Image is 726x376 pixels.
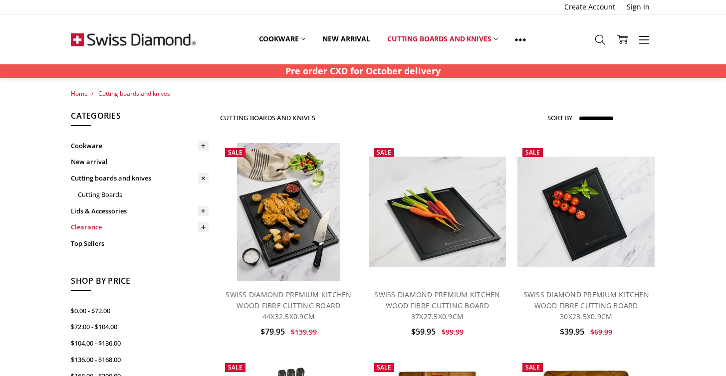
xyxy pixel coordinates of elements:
[517,157,655,267] img: SWISS DIAMOND PREMIUM KITCHEN WOOD FIBRE CUTTING BOARD 30X23.5X0.9CM
[506,28,534,50] a: Show All
[71,138,209,154] a: Cookware
[228,148,242,157] span: Sale
[525,148,540,157] span: Sale
[560,326,584,337] span: $39.95
[71,319,209,335] a: $72.00 - $104.00
[71,89,88,98] a: Home
[71,170,209,187] a: Cutting boards and knives
[379,28,507,50] a: Cutting boards and knives
[442,327,464,337] span: $99.99
[369,143,506,281] a: SWISS DIAMOND PREMIUM KITCHEN WOOD FIBRE CUTTING BOARD 37X27.5X0.9CM
[374,290,500,322] a: SWISS DIAMOND PREMIUM KITCHEN WOOD FIBRE CUTTING BOARD 37X27.5X0.9CM
[547,110,572,126] label: Sort By
[71,235,209,252] a: Top Sellers
[411,326,436,337] span: $59.95
[525,363,540,372] span: Sale
[291,327,317,337] span: $139.99
[71,110,209,127] h5: Categories
[71,303,209,319] a: $0.00 - $72.00
[220,114,315,122] h1: Cutting boards and knives
[523,290,649,322] a: SWISS DIAMOND PREMIUM KITCHEN WOOD FIBRE CUTTING BOARD 30X23.5X0.9CM
[71,14,196,64] img: Free Shipping On Every Order
[98,89,170,98] a: Cutting boards and knives
[314,28,378,50] a: New arrival
[228,363,242,372] span: Sale
[285,65,441,77] strong: Pre order CXD for October delivery
[71,275,209,292] h5: Shop By Price
[369,157,506,267] img: SWISS DIAMOND PREMIUM KITCHEN WOOD FIBRE CUTTING BOARD 37X27.5X0.9CM
[226,290,351,322] a: SWISS DIAMOND PREMIUM KITCHEN WOOD FIBRE CUTTING BOARD 44X32.5X0.9CM
[71,352,209,368] a: $136.00 - $168.00
[71,219,209,235] a: Clearance
[250,28,314,50] a: Cookware
[260,326,285,337] span: $79.95
[237,143,340,281] img: SWISS DIAMOND PREMIUM KITCHEN WOOD FIBRE CUTTING BOARD 44X32.5X0.9CM
[517,143,655,281] a: SWISS DIAMOND PREMIUM KITCHEN WOOD FIBRE CUTTING BOARD 30X23.5X0.9CM
[220,143,358,281] a: SWISS DIAMOND PREMIUM KITCHEN WOOD FIBRE CUTTING BOARD 44X32.5X0.9CM
[71,335,209,352] a: $104.00 - $136.00
[71,154,209,170] a: New arrival
[377,148,391,157] span: Sale
[71,203,209,219] a: Lids & Accessories
[377,363,391,372] span: Sale
[78,187,209,203] a: Cutting Boards
[590,327,612,337] span: $69.99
